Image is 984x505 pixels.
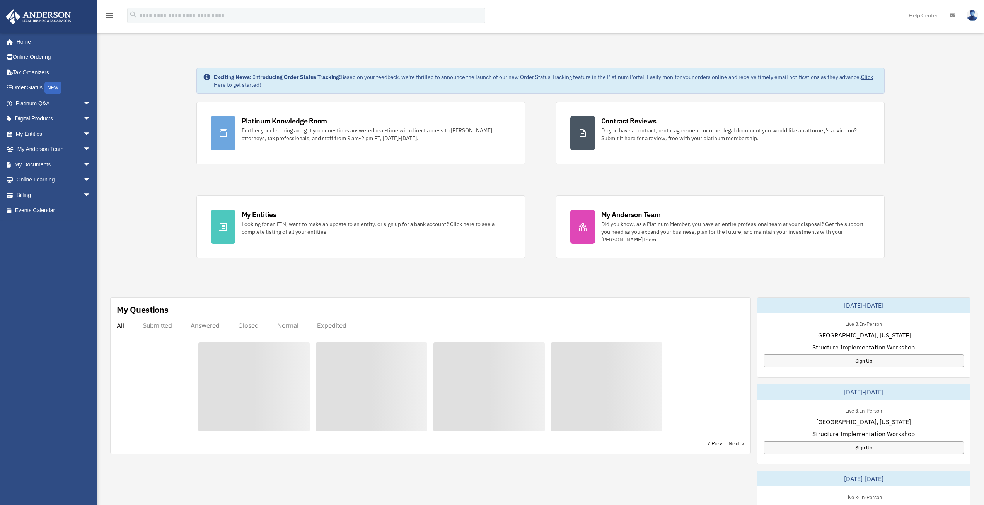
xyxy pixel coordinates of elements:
[214,74,341,80] strong: Exciting News: Introducing Order Status Tracking!
[277,322,298,329] div: Normal
[5,203,102,218] a: Events Calendar
[83,187,99,203] span: arrow_drop_down
[242,210,276,219] div: My Entities
[44,82,61,94] div: NEW
[214,74,873,88] a: Click Here to get started!
[83,96,99,111] span: arrow_drop_down
[5,80,102,96] a: Order StatusNEW
[5,142,102,157] a: My Anderson Teamarrow_drop_down
[728,440,744,447] a: Next >
[601,127,870,142] div: Do you have a contract, rental agreement, or other legal document you would like an attorney's ad...
[812,429,915,438] span: Structure Implementation Workshop
[83,126,99,142] span: arrow_drop_down
[5,187,102,203] a: Billingarrow_drop_down
[104,14,114,20] a: menu
[143,322,172,329] div: Submitted
[556,102,885,164] a: Contract Reviews Do you have a contract, rental agreement, or other legal document you would like...
[839,406,888,414] div: Live & In-Person
[601,210,661,219] div: My Anderson Team
[967,10,978,21] img: User Pic
[242,220,511,236] div: Looking for an EIN, want to make an update to an entity, or sign up for a bank account? Click her...
[757,384,970,400] div: [DATE]-[DATE]
[242,127,511,142] div: Further your learning and get your questions answered real-time with direct access to [PERSON_NAM...
[812,342,915,352] span: Structure Implementation Workshop
[196,195,525,258] a: My Entities Looking for an EIN, want to make an update to an entity, or sign up for a bank accoun...
[238,322,259,329] div: Closed
[5,111,102,127] a: Digital Productsarrow_drop_down
[5,157,102,172] a: My Documentsarrow_drop_down
[191,322,220,329] div: Answered
[757,471,970,486] div: [DATE]-[DATE]
[317,322,346,329] div: Expedited
[5,172,102,188] a: Online Learningarrow_drop_down
[129,10,138,19] i: search
[104,11,114,20] i: menu
[757,298,970,313] div: [DATE]-[DATE]
[5,96,102,111] a: Platinum Q&Aarrow_drop_down
[117,322,124,329] div: All
[707,440,722,447] a: < Prev
[556,195,885,258] a: My Anderson Team Did you know, as a Platinum Member, you have an entire professional team at your...
[839,493,888,501] div: Live & In-Person
[5,65,102,80] a: Tax Organizers
[5,126,102,142] a: My Entitiesarrow_drop_down
[601,220,870,243] div: Did you know, as a Platinum Member, you have an entire professional team at your disposal? Get th...
[5,34,99,50] a: Home
[764,354,964,367] a: Sign Up
[839,319,888,327] div: Live & In-Person
[83,142,99,157] span: arrow_drop_down
[601,116,657,126] div: Contract Reviews
[3,9,73,24] img: Anderson Advisors Platinum Portal
[242,116,327,126] div: Platinum Knowledge Room
[196,102,525,164] a: Platinum Knowledge Room Further your learning and get your questions answered real-time with dire...
[764,441,964,454] a: Sign Up
[816,417,911,426] span: [GEOGRAPHIC_DATA], [US_STATE]
[83,111,99,127] span: arrow_drop_down
[816,330,911,340] span: [GEOGRAPHIC_DATA], [US_STATE]
[117,304,169,315] div: My Questions
[5,50,102,65] a: Online Ordering
[214,73,878,89] div: Based on your feedback, we're thrilled to announce the launch of our new Order Status Tracking fe...
[83,172,99,188] span: arrow_drop_down
[83,157,99,173] span: arrow_drop_down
